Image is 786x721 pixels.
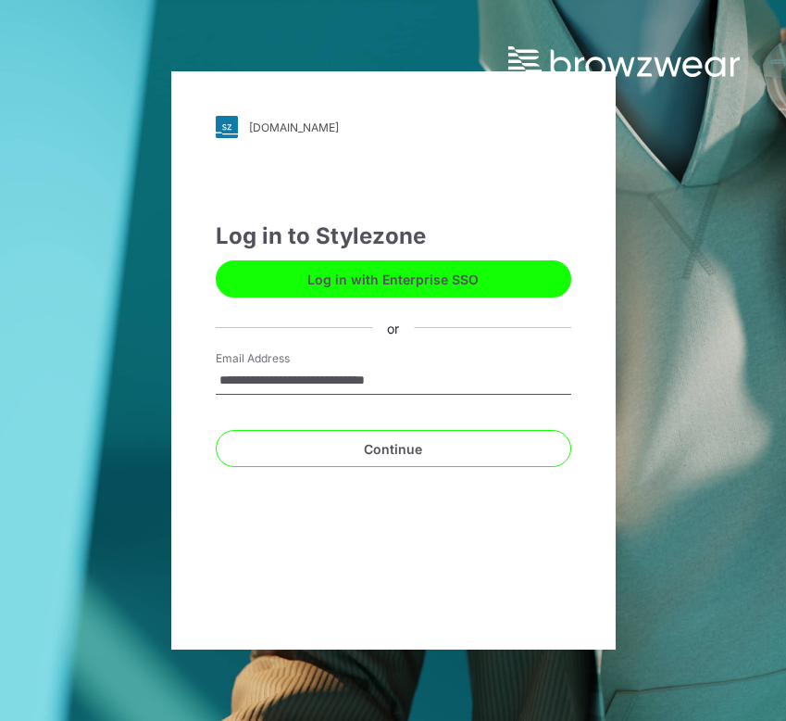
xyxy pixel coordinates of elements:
[372,318,414,337] div: or
[216,260,571,297] button: Log in with Enterprise SSO
[508,46,740,80] img: browzwear-logo.73288ffb.svg
[216,116,238,138] img: svg+xml;base64,PHN2ZyB3aWR0aD0iMjgiIGhlaWdodD0iMjgiIHZpZXdCb3g9IjAgMCAyOCAyOCIgZmlsbD0ibm9uZSIgeG...
[216,430,571,467] button: Continue
[216,220,571,253] div: Log in to Stylezone
[249,120,339,134] div: [DOMAIN_NAME]
[216,116,571,138] a: [DOMAIN_NAME]
[216,350,345,367] label: Email Address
